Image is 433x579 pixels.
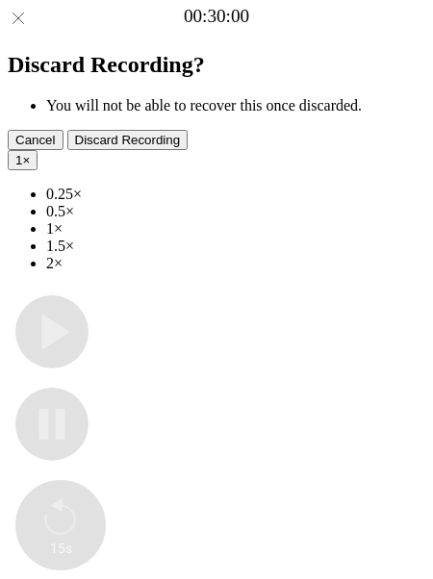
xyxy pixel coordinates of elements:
[46,220,425,238] li: 1×
[15,153,22,167] span: 1
[8,130,64,150] button: Cancel
[46,203,425,220] li: 0.5×
[46,238,425,255] li: 1.5×
[46,255,425,272] li: 2×
[184,6,249,27] a: 00:30:00
[46,186,425,203] li: 0.25×
[67,130,189,150] button: Discard Recording
[46,97,425,114] li: You will not be able to recover this once discarded.
[8,52,425,78] h2: Discard Recording?
[8,150,38,170] button: 1×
